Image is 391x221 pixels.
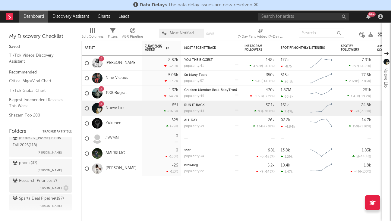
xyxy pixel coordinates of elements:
div: 177k [281,58,289,62]
span: -779 % [264,95,274,98]
a: Dashboard [19,11,48,23]
div: popularity: 39 [184,125,204,128]
svg: Chart title [308,86,335,101]
span: 5 [356,155,358,158]
div: 5.06k [168,73,178,77]
div: 1.83k [362,148,371,152]
div: ( ) [249,64,275,68]
div: Most Recent Track [184,46,229,50]
span: [PERSON_NAME] [38,149,62,156]
a: Zukenee [106,121,121,126]
a: brekAleg [184,164,198,167]
span: -66.8 % [263,80,274,83]
div: 7.91k [362,58,371,62]
div: +79 % [166,124,178,128]
span: -38.8 % [263,110,274,113]
div: -100 % [165,154,178,158]
div: Research Priorities ( 7 ) [13,177,57,185]
div: Filters [108,26,118,43]
div: ( ) [348,64,371,68]
span: Data Delays [140,3,167,8]
div: 515k [281,73,289,77]
div: Filters [108,33,118,40]
span: 159 [353,125,358,128]
input: Search for artists [258,13,349,20]
span: +4.21 % [359,65,370,68]
div: 26k [268,118,275,122]
div: -64.7 % [164,94,178,98]
span: 4.92k [253,65,262,68]
a: AMIRKUJO [106,151,125,156]
span: -183 % [264,155,274,158]
div: A&R Pipeline [122,26,143,43]
div: Edit Columns [81,26,103,43]
div: Nueve Lio [382,67,389,88]
div: ( ) [256,170,275,173]
div: 92.2k [281,118,290,122]
a: phonk(37)[PERSON_NAME] [9,159,72,175]
span: Most Notified [170,31,194,35]
div: 26.5k [281,79,293,83]
div: 0 [176,148,178,152]
a: Nine Vicious [106,76,128,81]
svg: Chart title [308,146,335,161]
div: popularity: 45 [184,95,204,98]
a: Critical Algo/Viral Chart [9,78,66,84]
div: ( ) [254,109,275,113]
div: Chicken Member (feat. BabyTron) [184,89,238,92]
a: [PERSON_NAME] [106,61,137,66]
div: 148k [266,58,275,62]
div: 1.8k [364,163,371,167]
div: 10.4k [281,163,290,167]
span: 93 [258,110,262,113]
div: 1.37k [169,88,178,92]
div: Spotify Followers [341,44,362,51]
svg: Chart title [308,56,335,71]
span: -44.4 % [359,155,370,158]
div: YOU THE BIGGEST [184,58,238,62]
div: 5.2k [267,163,275,167]
div: Artist [85,46,130,50]
div: popularity: 34 [184,155,204,158]
span: +738 % [263,125,274,128]
div: -875 [281,64,292,68]
div: A&R Pipeline [122,33,143,40]
a: JVVMN [106,136,119,141]
span: -46 [354,170,360,173]
div: -113 % [166,170,178,173]
span: -56.6 % [263,65,274,68]
div: 0 [176,134,178,138]
div: 651 [172,103,178,107]
svg: Chart title [308,71,335,86]
span: 297 [352,65,358,68]
a: Leads [114,11,134,23]
span: -143 % [264,170,274,173]
div: -4.94k [281,125,295,129]
span: 7-Day Fans Added [145,44,164,51]
div: ( ) [256,154,275,158]
div: ( ) [345,79,371,83]
div: [PERSON_NAME] Finds Fall 2025 ( 118 ) [13,135,67,149]
div: 37.1k [266,103,275,107]
svg: Chart title [308,161,335,176]
div: 1.47k [281,170,293,174]
div: popularity: 57 [184,79,204,83]
a: 1900Rugrat [106,91,127,96]
a: Charts [93,11,114,23]
div: popularity: 44 [184,110,204,113]
a: TikTok Global Chart [9,87,66,94]
div: ( ) [352,154,371,158]
div: ( ) [350,109,371,113]
div: ( ) [349,124,371,128]
div: 161k [281,103,289,107]
span: [PERSON_NAME] [38,167,62,174]
button: Save [206,32,214,36]
span: +1.92 % [359,125,370,128]
a: scar [184,149,191,152]
a: Sparta Deal Pipeline(197)[PERSON_NAME] [9,194,72,210]
a: Research Priorities(7)[PERSON_NAME] [9,176,72,193]
div: 8.87k [168,58,178,62]
div: scar [184,149,238,152]
div: 350k [266,73,275,77]
div: ALL DAY [184,119,238,122]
